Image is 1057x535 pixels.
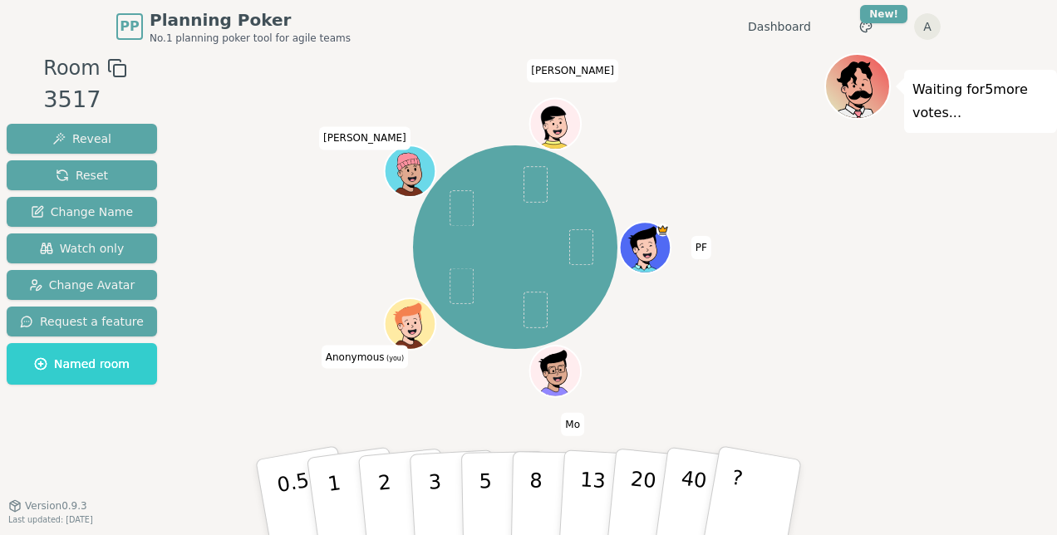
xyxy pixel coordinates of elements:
[43,83,126,117] div: 3517
[912,78,1049,125] p: Waiting for 5 more votes...
[56,167,108,184] span: Reset
[7,307,157,336] button: Request a feature
[29,277,135,293] span: Change Avatar
[561,413,584,436] span: Click to change your name
[322,345,408,368] span: Click to change your name
[7,197,157,227] button: Change Name
[527,59,618,82] span: Click to change your name
[7,160,157,190] button: Reset
[748,18,811,35] a: Dashboard
[7,270,157,300] button: Change Avatar
[8,515,93,524] span: Last updated: [DATE]
[851,12,881,42] button: New!
[31,204,133,220] span: Change Name
[385,354,405,361] span: (you)
[386,300,435,348] button: Click to change your avatar
[8,499,87,513] button: Version0.9.3
[25,499,87,513] span: Version 0.9.3
[7,124,157,154] button: Reveal
[150,8,351,32] span: Planning Poker
[43,53,100,83] span: Room
[150,32,351,45] span: No.1 planning poker tool for agile teams
[860,5,907,23] div: New!
[116,8,351,45] a: PPPlanning PokerNo.1 planning poker tool for agile teams
[52,130,111,147] span: Reveal
[120,17,139,37] span: PP
[656,223,669,236] span: PF is the host
[691,236,711,259] span: Click to change your name
[914,13,941,40] button: A
[40,240,125,257] span: Watch only
[319,126,411,150] span: Click to change your name
[34,356,130,372] span: Named room
[7,343,157,385] button: Named room
[20,313,144,330] span: Request a feature
[7,233,157,263] button: Watch only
